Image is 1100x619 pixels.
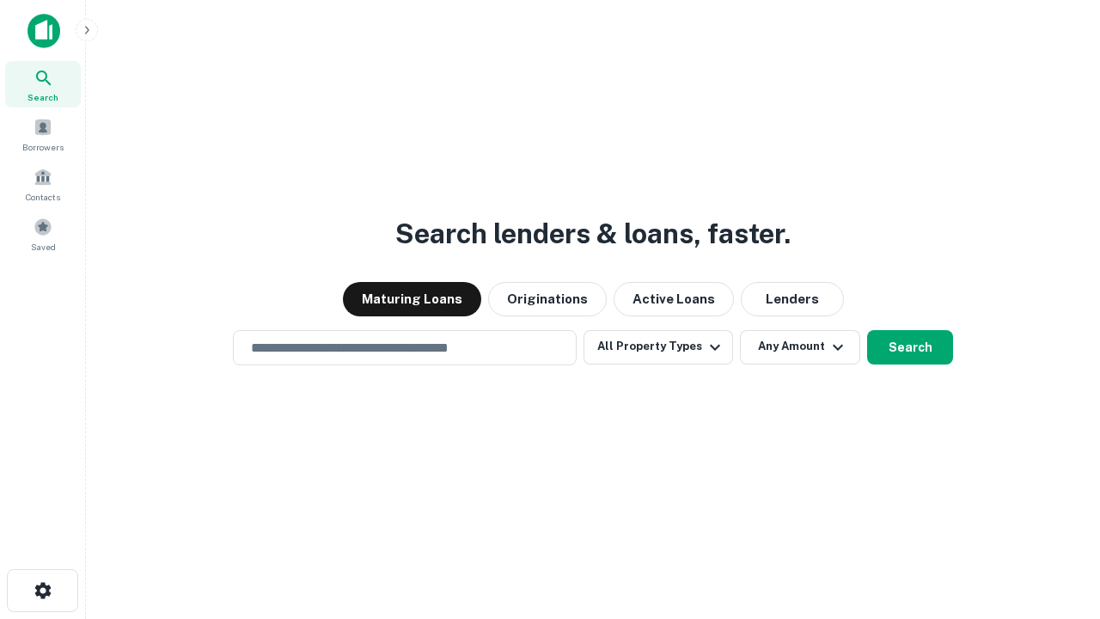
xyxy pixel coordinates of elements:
[26,190,60,204] span: Contacts
[27,14,60,48] img: capitalize-icon.png
[5,161,81,207] a: Contacts
[5,61,81,107] a: Search
[31,240,56,254] span: Saved
[343,282,481,316] button: Maturing Loans
[27,90,58,104] span: Search
[614,282,734,316] button: Active Loans
[5,111,81,157] a: Borrowers
[741,282,844,316] button: Lenders
[740,330,860,365] button: Any Amount
[867,330,953,365] button: Search
[488,282,607,316] button: Originations
[395,213,791,254] h3: Search lenders & loans, faster.
[584,330,733,365] button: All Property Types
[22,140,64,154] span: Borrowers
[5,211,81,257] a: Saved
[1014,426,1100,509] iframe: Chat Widget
